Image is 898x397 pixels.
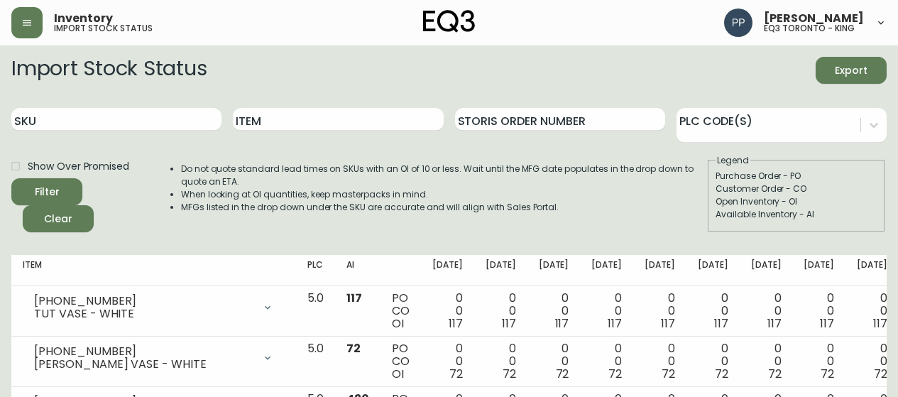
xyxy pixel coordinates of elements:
div: 0 0 [591,292,622,330]
legend: Legend [716,154,750,167]
th: PLC [296,255,335,286]
div: [PHONE_NUMBER] [34,345,253,358]
span: 72 [821,366,834,382]
span: 72 [346,340,361,357]
td: 5.0 [296,337,335,387]
h5: eq3 toronto - king [764,24,855,33]
h5: import stock status [54,24,153,33]
div: 0 0 [698,292,728,330]
span: 72 [449,366,463,382]
span: 117 [714,315,728,332]
div: TUT VASE - WHITE [34,308,253,320]
div: 0 0 [857,292,887,330]
span: 72 [503,366,516,382]
div: 0 0 [591,342,622,381]
div: Purchase Order - PO [716,170,877,183]
span: 72 [768,366,782,382]
div: 0 0 [751,342,782,381]
th: [DATE] [740,255,793,286]
div: 0 0 [432,292,463,330]
div: 0 0 [486,292,516,330]
span: 117 [346,290,362,306]
span: 72 [556,366,569,382]
li: MFGs listed in the drop down under the SKU are accurate and will align with Sales Portal. [181,201,706,214]
div: Customer Order - CO [716,183,877,195]
span: 117 [555,315,569,332]
span: 117 [820,315,834,332]
div: 0 0 [432,342,463,381]
div: 0 0 [698,342,728,381]
td: 5.0 [296,286,335,337]
span: 117 [449,315,463,332]
span: 117 [502,315,516,332]
span: Export [827,62,875,80]
div: Open Inventory - OI [716,195,877,208]
div: [PERSON_NAME] VASE - WHITE [34,358,253,371]
div: 0 0 [804,292,834,330]
button: Export [816,57,887,84]
span: [PERSON_NAME] [764,13,864,24]
div: PO CO [392,342,410,381]
h2: Import Stock Status [11,57,207,84]
div: 0 0 [804,342,834,381]
span: OI [392,366,404,382]
div: [PHONE_NUMBER]TUT VASE - WHITE [23,292,285,323]
span: Show Over Promised [28,159,129,174]
span: 72 [662,366,675,382]
th: [DATE] [580,255,633,286]
li: Do not quote standard lead times on SKUs with an OI of 10 or less. Wait until the MFG date popula... [181,163,706,188]
span: Inventory [54,13,113,24]
div: Filter [35,183,60,201]
button: Clear [23,205,94,232]
th: [DATE] [686,255,740,286]
span: 117 [608,315,622,332]
img: 93ed64739deb6bac3372f15ae91c6632 [724,9,752,37]
div: 0 0 [857,342,887,381]
th: [DATE] [421,255,474,286]
div: 0 0 [539,342,569,381]
img: logo [423,10,476,33]
th: [DATE] [527,255,581,286]
span: 72 [715,366,728,382]
th: Item [11,255,296,286]
th: AI [335,255,380,286]
th: [DATE] [792,255,845,286]
th: [DATE] [474,255,527,286]
th: [DATE] [633,255,686,286]
span: 72 [608,366,622,382]
div: Available Inventory - AI [716,208,877,221]
span: OI [392,315,404,332]
div: 0 0 [645,342,675,381]
span: 117 [767,315,782,332]
div: PO CO [392,292,410,330]
li: When looking at OI quantities, keep masterpacks in mind. [181,188,706,201]
div: 0 0 [645,292,675,330]
div: [PHONE_NUMBER][PERSON_NAME] VASE - WHITE [23,342,285,374]
div: 0 0 [751,292,782,330]
span: 117 [873,315,887,332]
span: 117 [661,315,675,332]
div: [PHONE_NUMBER] [34,295,253,308]
button: Filter [11,178,82,205]
div: 0 0 [486,342,516,381]
span: Clear [34,210,82,228]
span: 72 [874,366,887,382]
div: 0 0 [539,292,569,330]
